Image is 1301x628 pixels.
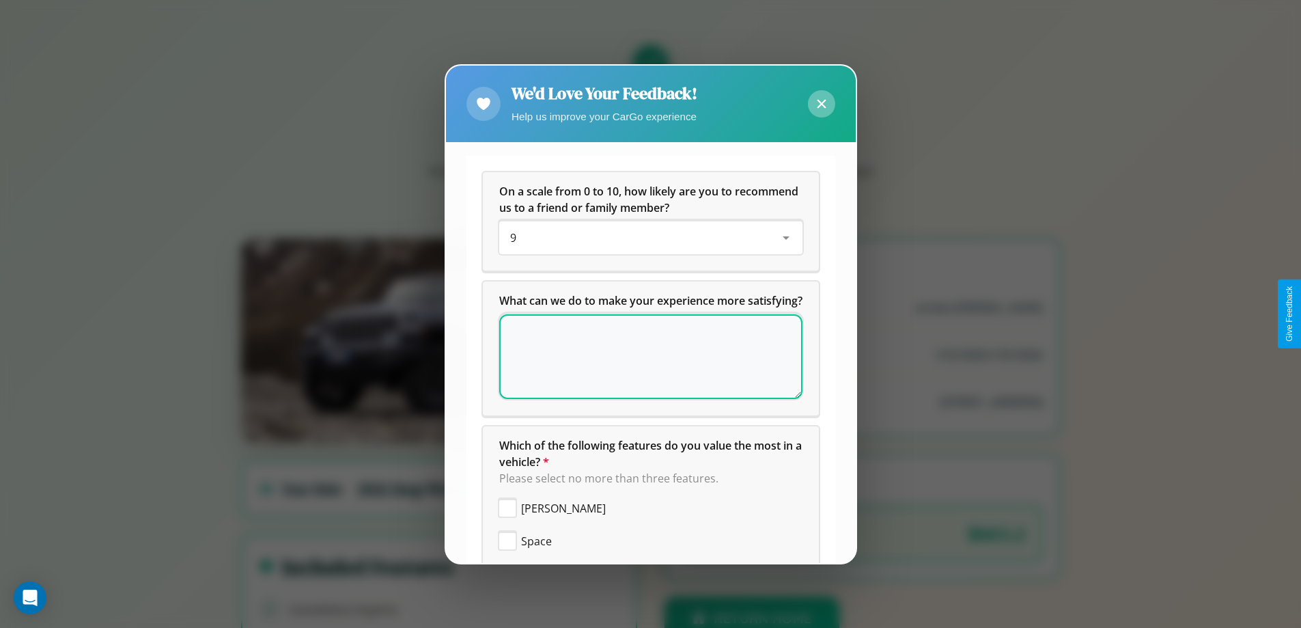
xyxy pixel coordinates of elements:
h2: We'd Love Your Feedback! [512,82,697,105]
h5: On a scale from 0 to 10, how likely are you to recommend us to a friend or family member? [499,183,802,216]
span: Please select no more than three features. [499,471,718,486]
span: [PERSON_NAME] [521,500,606,517]
div: Give Feedback [1285,286,1294,342]
span: 9 [510,230,516,245]
span: What can we do to make your experience more satisfying? [499,293,802,308]
span: Which of the following features do you value the most in a vehicle? [499,438,805,469]
div: On a scale from 0 to 10, how likely are you to recommend us to a friend or family member? [499,221,802,254]
span: Space [521,533,552,549]
span: On a scale from 0 to 10, how likely are you to recommend us to a friend or family member? [499,184,801,215]
div: Open Intercom Messenger [14,582,46,614]
div: On a scale from 0 to 10, how likely are you to recommend us to a friend or family member? [483,172,819,271]
p: Help us improve your CarGo experience [512,107,697,126]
